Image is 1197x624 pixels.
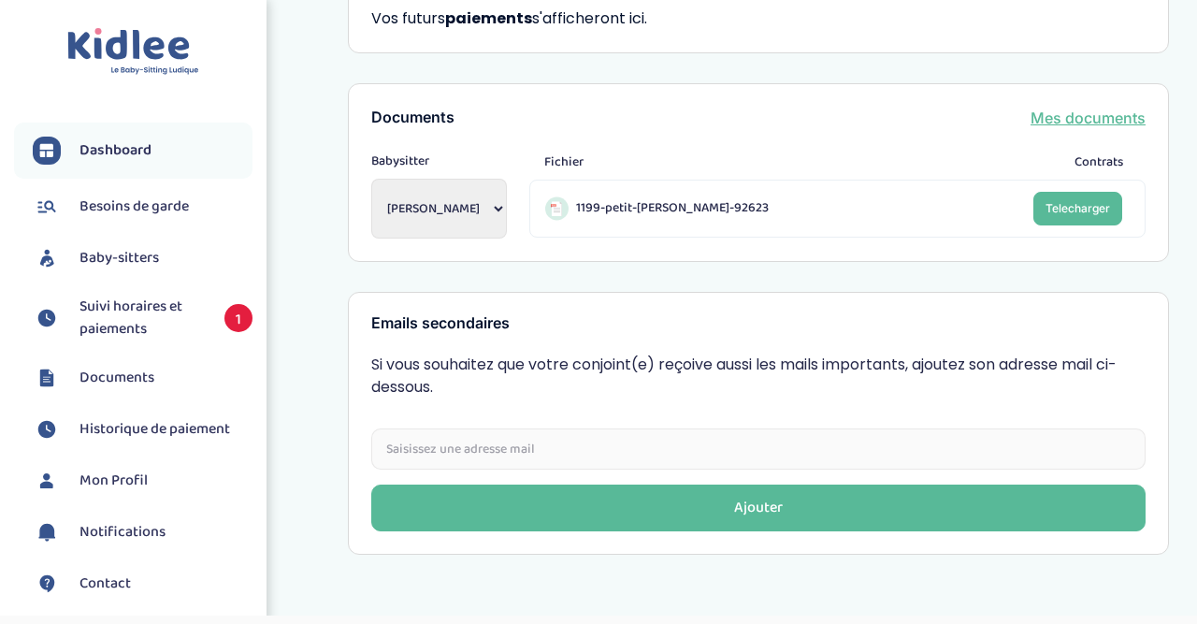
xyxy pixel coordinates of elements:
a: Mes documents [1031,107,1146,129]
span: Documents [79,367,154,389]
img: notification.svg [33,518,61,546]
span: 1 [224,304,252,332]
span: Baby-sitters [79,247,159,269]
span: Notifications [79,521,166,544]
span: Suivi horaires et paiements [79,296,206,341]
img: babysitters.svg [33,244,61,272]
span: Mon Profil [79,470,148,492]
img: dashboard.svg [33,137,61,165]
input: Saisissez une adresse mail [371,428,1146,470]
h3: Emails secondaires [371,315,1146,332]
a: Besoins de garde [33,193,252,221]
img: documents.svg [33,364,61,392]
p: Si vous souhaitez que votre conjoint(e) reçoive aussi les mails importants, ajoutez son adresse m... [371,354,1146,399]
a: Suivi horaires et paiements 1 [33,296,252,341]
button: Ajouter [371,485,1146,531]
span: 1199-petit-[PERSON_NAME]-92623 [576,198,769,218]
img: logo.svg [67,28,199,76]
span: Contact [79,573,131,595]
span: Contrats [1074,152,1123,172]
a: Telecharger [1033,192,1122,225]
img: profil.svg [33,467,61,495]
img: contact.svg [33,570,61,598]
a: Mon Profil [33,467,252,495]
img: suivihoraire.svg [33,415,61,443]
strong: paiements [445,7,532,29]
span: Babysitter [371,152,507,171]
div: Ajouter [734,498,783,519]
span: Telecharger [1046,201,1110,215]
span: Dashboard [79,139,151,162]
span: Vos futurs s'afficheront ici. [371,7,647,29]
span: Besoins de garde [79,196,189,218]
a: Documents [33,364,252,392]
span: Historique de paiement [79,418,230,441]
img: suivihoraire.svg [33,304,61,332]
h3: Documents [371,109,454,126]
a: Historique de paiement [33,415,252,443]
a: Notifications [33,518,252,546]
span: Fichier [544,152,584,172]
img: besoin.svg [33,193,61,221]
a: Baby-sitters [33,244,252,272]
a: Dashboard [33,137,252,165]
a: Contact [33,570,252,598]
